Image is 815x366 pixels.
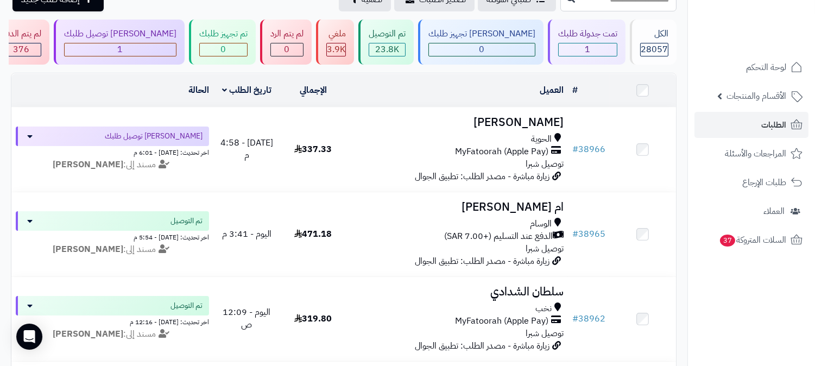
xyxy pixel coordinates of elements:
[763,204,785,219] span: العملاء
[455,315,548,327] span: MyFatoorah (Apple Pay)
[694,198,808,224] a: العملاء
[694,112,808,138] a: الطلبات
[531,133,552,146] span: الحوية
[327,43,345,56] div: 3863
[326,28,346,40] div: ملغي
[8,243,217,256] div: مسند إلى:
[294,228,332,241] span: 471.18
[694,169,808,195] a: طلبات الإرجاع
[628,20,679,65] a: الكل28057
[271,43,303,56] div: 0
[16,146,209,157] div: اخر تحديث: [DATE] - 6:01 م
[351,201,564,213] h3: ام [PERSON_NAME]
[428,28,535,40] div: [PERSON_NAME] تجهيز طلبك
[369,43,405,56] div: 23816
[356,20,416,65] a: تم التوصيل 23.8K
[170,216,203,226] span: تم التوصيل
[415,255,549,268] span: زيارة مباشرة - مصدر الطلب: تطبيق الجوال
[526,242,564,255] span: توصيل شبرا
[694,141,808,167] a: المراجعات والأسئلة
[559,43,617,56] div: 1
[429,43,535,56] div: 0
[585,43,591,56] span: 1
[725,146,786,161] span: المراجعات والأسئلة
[479,43,485,56] span: 0
[200,43,247,56] div: 0
[64,28,176,40] div: [PERSON_NAME] توصيل طلبك
[455,146,548,158] span: MyFatoorah (Apple Pay)
[369,28,406,40] div: تم التوصيل
[572,312,578,325] span: #
[65,43,176,56] div: 1
[270,28,304,40] div: لم يتم الرد
[2,43,41,56] div: 376
[761,117,786,132] span: الطلبات
[415,170,549,183] span: زيارة مباشرة - مصدر الطلب: تطبيق الجوال
[415,339,549,352] span: زيارة مباشرة - مصدر الطلب: تطبيق الجوال
[13,43,29,56] span: 376
[221,43,226,56] span: 0
[351,116,564,129] h3: [PERSON_NAME]
[170,300,203,311] span: تم التوصيل
[572,143,605,156] a: #38966
[8,159,217,171] div: مسند إلى:
[694,54,808,80] a: لوحة التحكم
[53,243,123,256] strong: [PERSON_NAME]
[187,20,258,65] a: تم تجهيز طلبك 0
[572,84,578,97] a: #
[530,218,552,230] span: الوسام
[719,232,786,248] span: السلات المتروكة
[572,228,605,241] a: #38965
[16,231,209,242] div: اخر تحديث: [DATE] - 5:54 م
[258,20,314,65] a: لم يتم الرد 0
[223,306,270,331] span: اليوم - 12:09 ص
[8,328,217,340] div: مسند إلى:
[300,84,327,97] a: الإجمالي
[572,143,578,156] span: #
[294,143,332,156] span: 337.33
[222,84,271,97] a: تاريخ الطلب
[327,43,345,56] span: 3.9K
[742,175,786,190] span: طلبات الإرجاع
[444,230,553,243] span: الدفع عند التسليم (+7.00 SAR)
[118,43,123,56] span: 1
[526,327,564,340] span: توصيل شبرا
[188,84,209,97] a: الحالة
[720,235,735,247] span: 37
[16,324,42,350] div: Open Intercom Messenger
[375,43,399,56] span: 23.8K
[694,227,808,253] a: السلات المتروكة37
[572,228,578,241] span: #
[535,302,552,315] span: نخب
[540,84,564,97] a: العميل
[640,28,668,40] div: الكل
[558,28,617,40] div: تمت جدولة طلبك
[222,228,271,241] span: اليوم - 3:41 م
[746,60,786,75] span: لوحة التحكم
[572,312,605,325] a: #38962
[726,89,786,104] span: الأقسام والمنتجات
[220,136,273,162] span: [DATE] - 4:58 م
[294,312,332,325] span: 319.80
[105,131,203,142] span: [PERSON_NAME] توصيل طلبك
[314,20,356,65] a: ملغي 3.9K
[416,20,546,65] a: [PERSON_NAME] تجهيز طلبك 0
[199,28,248,40] div: تم تجهيز طلبك
[52,20,187,65] a: [PERSON_NAME] توصيل طلبك 1
[641,43,668,56] span: 28057
[53,158,123,171] strong: [PERSON_NAME]
[741,8,805,31] img: logo-2.png
[546,20,628,65] a: تمت جدولة طلبك 1
[351,286,564,298] h3: سلطان الشدادي
[285,43,290,56] span: 0
[526,157,564,171] span: توصيل شبرا
[53,327,123,340] strong: [PERSON_NAME]
[16,315,209,327] div: اخر تحديث: [DATE] - 12:16 م
[1,28,41,40] div: لم يتم الدفع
